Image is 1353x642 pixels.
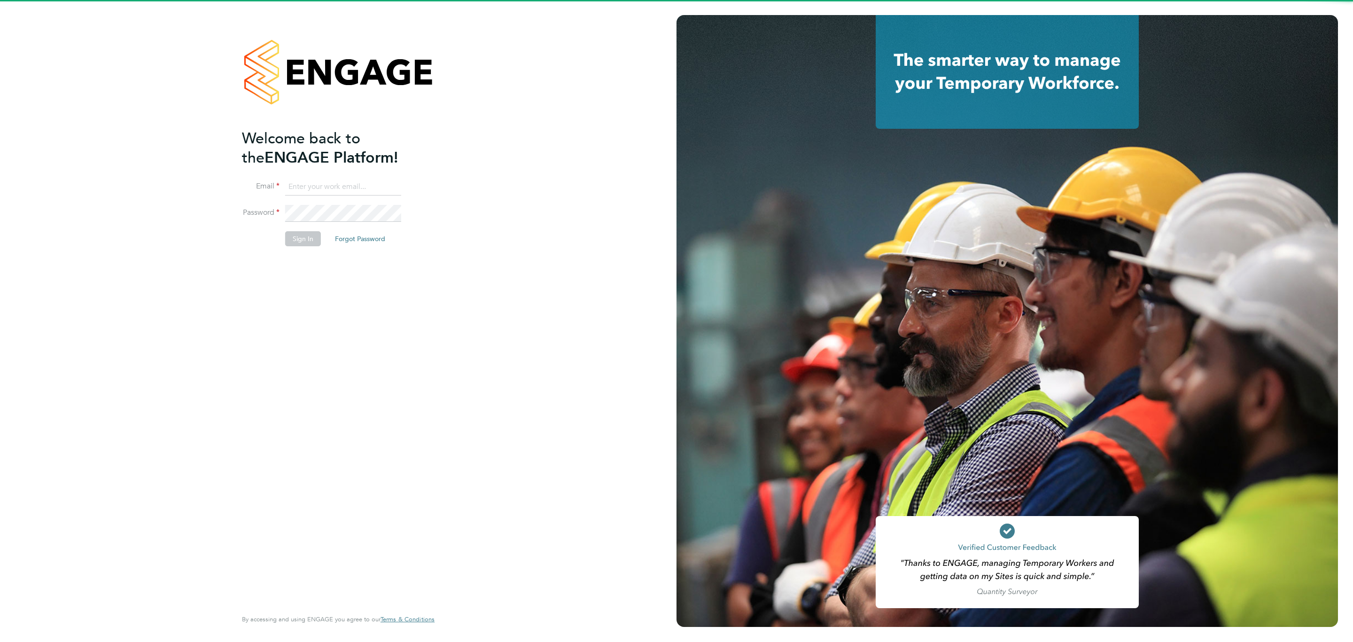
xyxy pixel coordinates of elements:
label: Email [242,181,280,191]
button: Sign In [285,231,321,246]
span: By accessing and using ENGAGE you agree to our [242,615,435,623]
button: Forgot Password [327,231,393,246]
h2: ENGAGE Platform! [242,129,425,167]
span: Welcome back to the [242,129,360,167]
input: Enter your work email... [285,179,401,196]
label: Password [242,208,280,218]
a: Terms & Conditions [381,616,435,623]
